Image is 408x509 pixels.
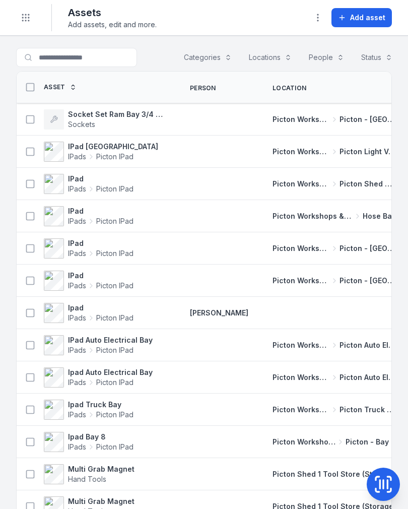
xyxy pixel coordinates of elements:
span: Picton Workshops & Bays [273,114,329,124]
a: Picton Workshops & BaysPicton - [GEOGRAPHIC_DATA] [273,276,396,286]
span: Picton IPad [96,216,133,226]
strong: Multi Grab Magnet [68,496,134,506]
a: IPadIPadsPicton IPad [44,271,133,291]
span: Picton Workshops & Bays [273,372,329,383]
span: Sockets [68,120,95,129]
a: Picton Workshops & BaysPicton - [GEOGRAPHIC_DATA] [273,114,396,124]
a: [PERSON_NAME] [190,308,248,318]
span: Hand Tools [68,475,106,483]
a: IpadIPadsPicton IPad [44,303,133,323]
a: Multi Grab MagnetHand Tools [44,464,134,484]
span: Picton Light Vehicle Bay [339,147,396,157]
span: Picton Truck Bay [339,405,396,415]
span: Add assets, edit and more. [68,20,157,30]
span: Picton Workshops & Bays [273,147,329,157]
a: Picton Workshops & BaysHose Bay [273,211,396,221]
a: Picton Workshops & BaysPicton - [GEOGRAPHIC_DATA] [273,243,396,253]
span: Picton - [GEOGRAPHIC_DATA] [339,276,396,286]
a: Picton Workshops & BaysPicton Shed 2 Fabrication Shop [273,179,396,189]
span: Picton - [GEOGRAPHIC_DATA] [339,243,396,253]
a: IPad Auto Electrical BayIPadsPicton IPad [44,335,153,355]
span: Location [273,84,306,92]
span: Picton Workshops & Bays [273,405,329,415]
button: Locations [242,48,298,67]
strong: Multi Grab Magnet [68,464,134,474]
span: IPads [68,377,86,388]
span: Picton Workshops & Bays [273,243,329,253]
span: Picton - Bay 8 [346,437,396,447]
span: Picton IPad [96,152,133,162]
span: Asset [44,83,65,91]
span: IPads [68,248,86,259]
strong: Socket Set Ram Bay 3/4 & 1” Drive Impact [68,109,166,119]
button: Status [355,48,399,67]
strong: Ipad Bay 8 [68,432,133,442]
span: Picton Workshops & Bays [273,276,329,286]
span: Add asset [350,13,385,23]
a: Ipad Truck BayIPadsPicton IPad [44,400,133,420]
span: IPads [68,216,86,226]
a: Picton Workshops & BaysPicton Light Vehicle Bay [273,147,396,157]
span: Picton Workshops & Bays [273,211,353,221]
strong: IPad Auto Electrical Bay [68,335,153,345]
span: IPads [68,410,86,420]
span: Picton IPad [96,281,133,291]
a: Socket Set Ram Bay 3/4 & 1” Drive ImpactSockets [44,109,166,130]
span: Picton IPad [96,442,133,452]
strong: IPad [68,238,133,248]
span: IPads [68,281,86,291]
a: IPadIPadsPicton IPad [44,238,133,259]
span: Picton Auto Electrical Bay [339,372,396,383]
span: Picton Workshops & Bays [273,437,335,447]
span: IPads [68,345,86,355]
strong: Ipad Truck Bay [68,400,133,410]
span: Picton Auto Electrical Bay [339,340,396,350]
span: Picton IPad [96,377,133,388]
span: Picton IPad [96,248,133,259]
strong: IPad [GEOGRAPHIC_DATA] [68,142,158,152]
button: People [302,48,351,67]
a: Picton Workshops & BaysPicton Auto Electrical Bay [273,372,396,383]
a: IPadIPadsPicton IPad [44,174,133,194]
span: IPads [68,184,86,194]
span: IPads [68,313,86,323]
strong: Ipad [68,303,133,313]
span: Picton Shed 2 Fabrication Shop [339,179,396,189]
span: Picton IPad [96,184,133,194]
span: Picton - [GEOGRAPHIC_DATA] [339,114,396,124]
a: IPadIPadsPicton IPad [44,206,133,226]
strong: IPad [68,206,133,216]
button: Categories [177,48,238,67]
a: Asset [44,83,77,91]
button: Add asset [331,8,392,27]
a: Picton Workshops & BaysPicton Auto Electrical Bay [273,340,396,350]
button: Toggle navigation [16,8,35,27]
span: Picton IPad [96,313,133,323]
span: Picton Workshops & Bays [273,340,329,350]
span: Hose Bay [363,211,396,221]
h2: Assets [68,6,157,20]
a: Picton Workshops & BaysPicton Truck Bay [273,405,396,415]
span: Picton Workshops & Bays [273,179,329,189]
a: Picton Shed 1 Tool Store (Storage) [273,469,396,479]
a: Ipad Auto Electrical BayIPadsPicton IPad [44,367,153,388]
a: IPad [GEOGRAPHIC_DATA]IPadsPicton IPad [44,142,158,162]
span: Picton IPad [96,410,133,420]
a: Ipad Bay 8IPadsPicton IPad [44,432,133,452]
span: IPads [68,152,86,162]
span: Person [190,84,216,92]
strong: IPad [68,271,133,281]
a: Picton Workshops & BaysPicton - Bay 8 [273,437,396,447]
strong: Ipad Auto Electrical Bay [68,367,153,377]
span: IPads [68,442,86,452]
strong: IPad [68,174,133,184]
span: Picton IPad [96,345,133,355]
span: Picton Shed 1 Tool Store (Storage) [273,470,396,478]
